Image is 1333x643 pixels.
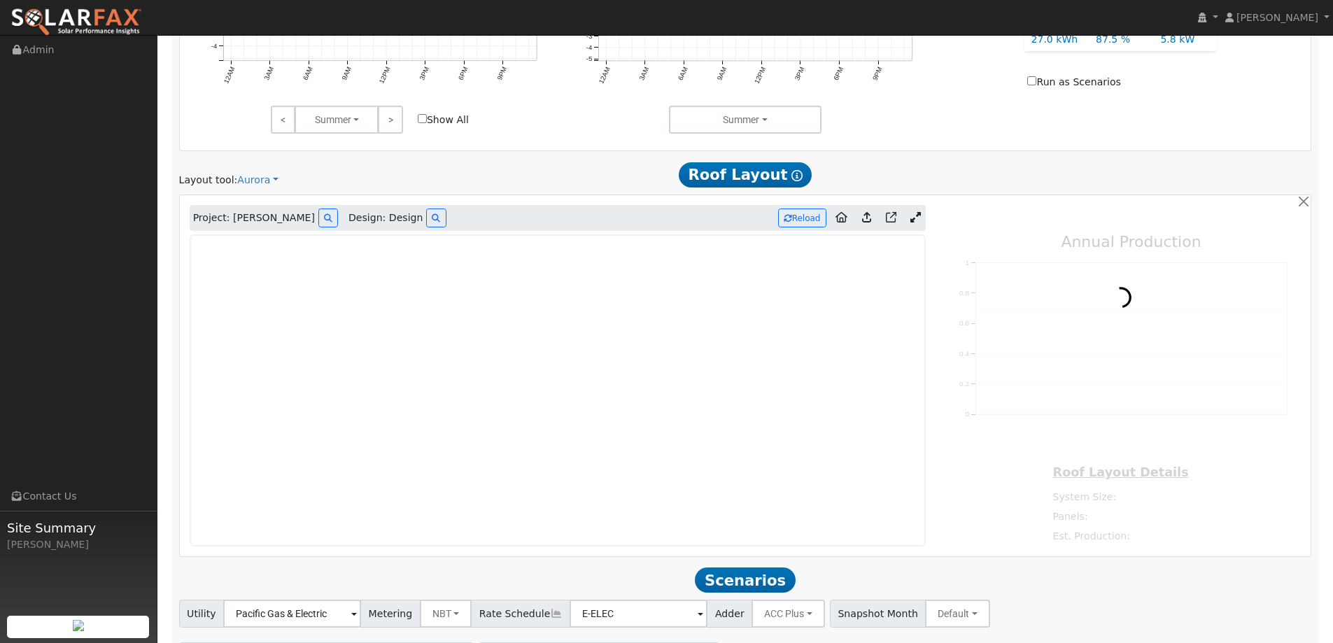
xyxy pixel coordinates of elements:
span: Scenarios [695,567,795,593]
input: Select a Utility [223,600,361,628]
img: SolarFax [10,8,142,37]
span: Metering [360,600,421,628]
span: Layout tool: [179,174,238,185]
text: -5 [586,55,593,62]
div: 87.5 % [1088,32,1152,47]
text: 6PM [457,65,470,81]
div: 27.0 kWh [1024,32,1088,47]
text: 3PM [418,65,430,81]
button: NBT [420,600,472,628]
button: Default [925,600,990,628]
div: 5.8 kW [1153,32,1218,47]
label: Show All [418,113,469,127]
span: [PERSON_NAME] [1236,12,1318,23]
text: 9AM [340,65,353,81]
a: Aurora to Home [830,207,853,229]
button: Summer [669,106,822,134]
text: 12PM [377,65,392,84]
text: 6AM [677,65,689,81]
button: ACC Plus [752,600,825,628]
text: 12AM [598,65,612,84]
a: Open in Aurora [880,207,902,229]
a: Expand Aurora window [905,208,926,229]
a: Upload consumption to Aurora project [856,207,877,229]
span: Design: Design [348,211,423,225]
span: Project: [PERSON_NAME] [193,211,315,225]
a: < [271,106,295,134]
img: retrieve [73,620,84,631]
text: -4 [211,42,217,50]
text: 6PM [832,65,845,81]
text: 9PM [495,65,508,81]
text: -3 [586,31,593,39]
button: Summer [295,106,379,134]
text: 6AM [301,65,313,81]
a: Aurora [237,173,278,188]
text: 12PM [753,65,768,84]
span: Site Summary [7,518,150,537]
span: Roof Layout [679,162,812,188]
input: Show All [418,114,427,123]
span: Snapshot Month [830,600,926,628]
a: > [378,106,402,134]
span: Rate Schedule [471,600,570,628]
input: Select a Rate Schedule [570,600,707,628]
div: [PERSON_NAME] [7,537,150,552]
button: Reload [778,209,826,227]
input: Run as Scenarios [1027,76,1036,85]
span: Utility [179,600,225,628]
text: 3AM [637,65,650,81]
text: 12AM [222,65,237,84]
i: Show Help [791,170,803,181]
text: -4 [586,43,593,51]
text: 9AM [715,65,728,81]
text: 9PM [871,65,884,81]
text: 3PM [794,65,806,81]
text: 3AM [262,65,275,81]
span: Adder [707,600,752,628]
label: Run as Scenarios [1027,75,1120,90]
